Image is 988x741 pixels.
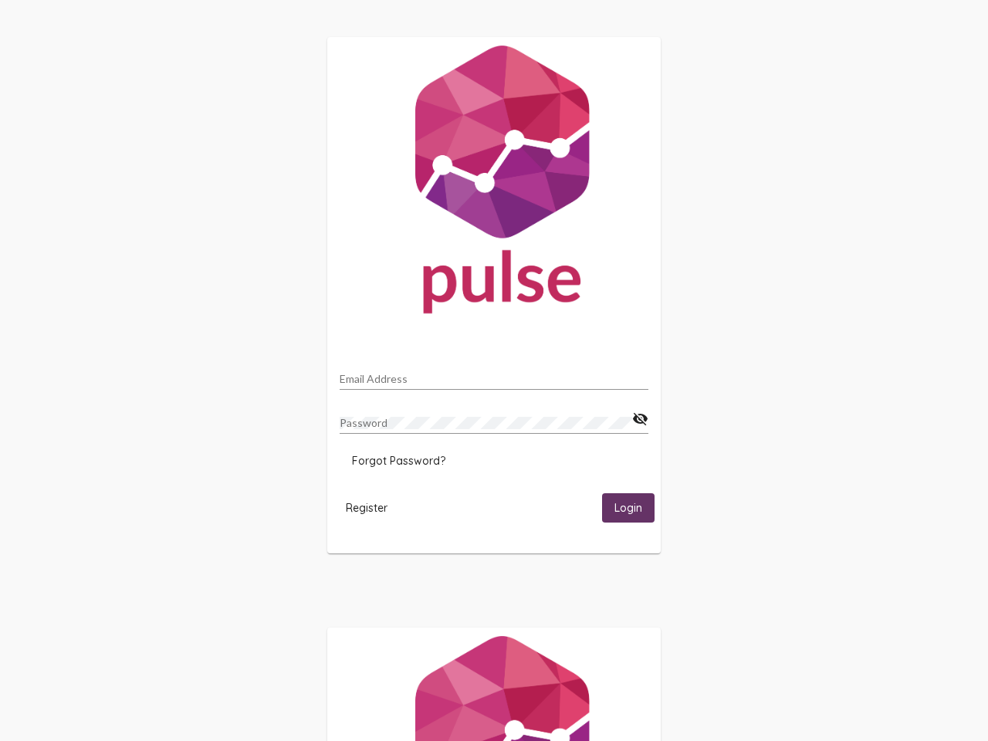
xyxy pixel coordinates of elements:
span: Register [346,501,387,515]
button: Login [602,493,655,522]
mat-icon: visibility_off [632,410,648,428]
span: Login [614,502,642,516]
img: Pulse For Good Logo [327,37,661,329]
button: Register [333,493,400,522]
button: Forgot Password? [340,447,458,475]
span: Forgot Password? [352,454,445,468]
